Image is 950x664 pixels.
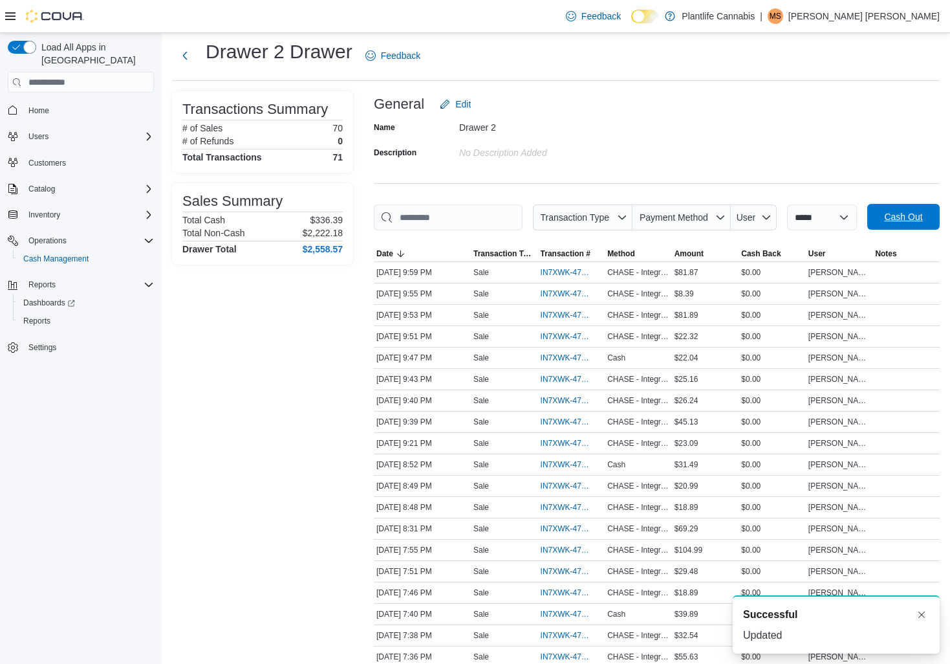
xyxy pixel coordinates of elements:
h4: $2,558.57 [303,244,343,254]
span: [PERSON_NAME] [PERSON_NAME] [808,524,870,534]
div: $0.00 [739,393,806,408]
button: Cash Back [739,246,806,261]
span: Amount [675,249,704,259]
div: No Description added [459,142,632,158]
div: Melissa Sue Smith [768,8,783,24]
span: User [808,249,826,259]
button: IN7XWK-4714079 [541,286,603,302]
div: $0.00 [739,478,806,494]
nav: Complex example [8,95,154,390]
button: IN7XWK-4714025 [541,371,603,387]
p: Sale [473,630,489,641]
span: Load All Apps in [GEOGRAPHIC_DATA] [36,41,154,67]
span: CHASE - Integrated [607,374,669,384]
span: IN7XWK-4714016 [541,395,590,406]
button: Reports [13,312,159,330]
span: [PERSON_NAME] [PERSON_NAME] [808,353,870,363]
div: $0.00 [739,265,806,280]
span: Reports [18,313,154,329]
div: [DATE] 7:55 PM [374,542,471,558]
button: IN7XWK-4713485 [541,606,603,622]
span: [PERSON_NAME] [PERSON_NAME] [808,267,870,278]
div: [DATE] 9:39 PM [374,414,471,430]
a: Settings [23,340,61,355]
span: Inventory [23,207,154,223]
button: IN7XWK-4713546 [541,564,603,579]
span: IN7XWK-4713578 [541,545,590,555]
div: [DATE] 9:47 PM [374,350,471,366]
span: Home [28,105,49,116]
span: Transaction # [541,249,590,259]
div: $0.00 [739,286,806,302]
span: Home [23,102,154,118]
button: Customers [3,153,159,172]
button: Cash Out [867,204,940,230]
h3: Transactions Summary [182,102,328,117]
span: IN7XWK-4713820 [541,481,590,491]
div: $0.00 [739,500,806,515]
span: IN7XWK-4714041 [541,353,590,363]
input: Dark Mode [631,10,658,23]
span: [PERSON_NAME] [PERSON_NAME] [808,374,870,384]
span: Edit [455,98,471,111]
span: CHASE - Integrated [607,438,669,448]
button: IN7XWK-4713738 [541,521,603,537]
button: Edit [435,91,476,117]
span: $22.04 [675,353,698,363]
span: CHASE - Integrated [607,481,669,491]
p: Sale [473,566,489,577]
span: Transaction Type [540,212,609,223]
span: CHASE - Integrated [607,267,669,278]
div: $0.00 [739,350,806,366]
h4: Drawer Total [182,244,237,254]
p: $2,222.18 [303,228,343,238]
span: CHASE - Integrated [607,630,669,641]
div: [DATE] 8:52 PM [374,457,471,472]
h6: Total Non-Cash [182,228,245,238]
label: Name [374,122,395,133]
p: Sale [473,417,489,427]
h1: Drawer 2 Drawer [206,39,352,65]
span: CHASE - Integrated [607,588,669,598]
span: IN7XWK-4714057 [541,331,590,342]
p: Sale [473,438,489,448]
span: IN7XWK-4713485 [541,609,590,619]
a: Feedback [561,3,626,29]
button: Inventory [23,207,65,223]
span: Cash [607,459,625,470]
span: Users [28,131,49,142]
button: Date [374,246,471,261]
div: [DATE] 9:55 PM [374,286,471,302]
span: [PERSON_NAME] [PERSON_NAME] [808,289,870,299]
span: IN7XWK-4714074 [541,310,590,320]
span: $8.39 [675,289,694,299]
span: Cash Back [741,249,781,259]
button: IN7XWK-4713816 [541,500,603,515]
button: IN7XWK-4714041 [541,350,603,366]
a: Feedback [360,43,426,69]
div: [DATE] 9:21 PM [374,436,471,451]
span: Cash [607,353,625,363]
span: CHASE - Integrated [607,524,669,534]
span: CHASE - Integrated [607,566,669,577]
span: Customers [28,158,66,168]
span: IN7XWK-4714091 [541,267,590,278]
span: $69.29 [675,524,698,534]
h4: Total Transactions [182,152,262,162]
button: IN7XWK-4713832 [541,457,603,472]
button: Users [23,129,54,144]
div: [DATE] 7:46 PM [374,585,471,601]
button: Cash Management [13,250,159,268]
a: Cash Management [18,251,94,267]
p: [PERSON_NAME] [PERSON_NAME] [788,8,940,24]
span: $32.54 [675,630,698,641]
span: Cash [607,609,625,619]
button: IN7XWK-4713937 [541,436,603,451]
h3: Sales Summary [182,194,283,209]
p: Sale [473,374,489,384]
button: IN7XWK-4713478 [541,628,603,643]
input: This is a search bar. As you type, the results lower in the page will automatically filter. [374,205,523,230]
button: Operations [3,232,159,250]
div: [DATE] 8:49 PM [374,478,471,494]
div: Notification [743,607,929,623]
